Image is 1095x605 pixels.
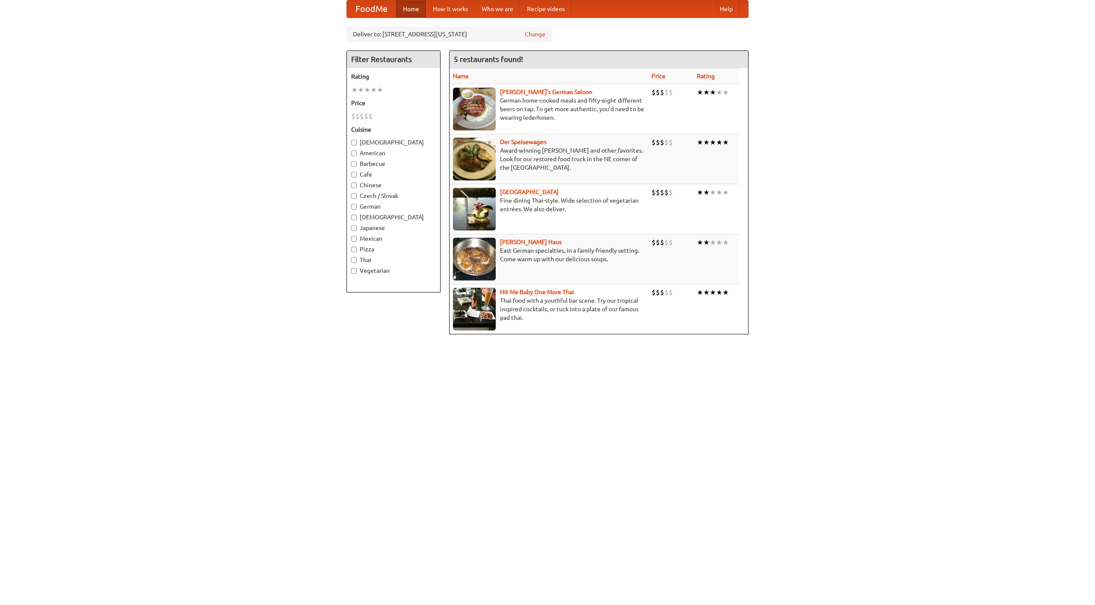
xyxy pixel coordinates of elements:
li: ★ [377,85,383,94]
a: Price [651,73,666,80]
li: $ [664,238,669,247]
input: Japanese [351,225,357,231]
li: ★ [697,188,703,197]
a: Help [713,0,740,18]
input: Pizza [351,247,357,252]
h5: Price [351,99,436,107]
li: $ [651,238,656,247]
h5: Rating [351,72,436,81]
input: Vegetarian [351,268,357,274]
img: kohlhaus.jpg [453,238,496,280]
a: [PERSON_NAME] Haus [500,239,562,245]
li: ★ [703,288,710,297]
li: ★ [710,238,716,247]
div: Deliver to: [STREET_ADDRESS][US_STATE] [346,27,552,42]
li: $ [660,88,664,97]
label: Pizza [351,245,436,254]
li: ★ [697,288,703,297]
li: ★ [370,85,377,94]
li: $ [360,112,364,121]
li: ★ [710,138,716,147]
li: $ [368,112,373,121]
input: German [351,204,357,210]
input: Czech / Slovak [351,193,357,199]
label: Mexican [351,234,436,243]
li: ★ [710,188,716,197]
p: East German specialties, in a family-friendly setting. Come warm up with our delicious soups. [453,246,645,263]
li: ★ [722,88,729,97]
a: Home [396,0,426,18]
a: Change [525,30,545,38]
li: $ [669,288,673,297]
li: $ [660,138,664,147]
li: $ [664,188,669,197]
li: ★ [722,288,729,297]
li: $ [669,88,673,97]
li: $ [669,138,673,147]
li: ★ [697,138,703,147]
a: Name [453,73,469,80]
li: $ [669,188,673,197]
li: ★ [716,288,722,297]
input: Chinese [351,183,357,188]
ng-pluralize: 5 restaurants found! [454,55,523,63]
li: ★ [710,88,716,97]
input: American [351,151,357,156]
li: ★ [358,85,364,94]
li: ★ [710,288,716,297]
li: ★ [716,88,722,97]
label: Vegetarian [351,266,436,275]
li: ★ [703,188,710,197]
label: American [351,149,436,157]
li: $ [656,138,660,147]
label: Czech / Slovak [351,192,436,200]
a: Der Speisewagen [500,139,547,145]
li: $ [651,138,656,147]
a: FoodMe [347,0,396,18]
li: ★ [722,188,729,197]
input: [DEMOGRAPHIC_DATA] [351,215,357,220]
p: Award-winning [PERSON_NAME] and other favorites. Look for our restored food truck in the NE corne... [453,146,645,172]
a: [PERSON_NAME]'s German Saloon [500,89,592,95]
a: Hit Me Baby One More Thai [500,289,574,295]
a: [GEOGRAPHIC_DATA] [500,189,559,195]
li: ★ [697,238,703,247]
label: Chinese [351,181,436,189]
li: $ [664,88,669,97]
li: $ [660,288,664,297]
label: [DEMOGRAPHIC_DATA] [351,138,436,147]
li: ★ [703,138,710,147]
label: [DEMOGRAPHIC_DATA] [351,213,436,221]
li: $ [669,238,673,247]
li: ★ [703,88,710,97]
li: ★ [351,85,358,94]
h4: Filter Restaurants [347,51,440,68]
p: German home-cooked meals and fifty-eight different beers on tap. To get more authentic, you'd nee... [453,96,645,122]
li: $ [656,188,660,197]
li: ★ [716,238,722,247]
li: $ [664,138,669,147]
p: Fine dining Thai-style. Wide selection of vegetarian entrées. We also deliver. [453,196,645,213]
li: $ [664,288,669,297]
a: Rating [697,73,715,80]
li: ★ [364,85,370,94]
img: babythai.jpg [453,288,496,331]
li: $ [656,238,660,247]
h5: Cuisine [351,125,436,134]
li: $ [656,88,660,97]
img: satay.jpg [453,188,496,230]
li: ★ [716,138,722,147]
li: $ [355,112,360,121]
li: $ [364,112,368,121]
li: ★ [716,188,722,197]
li: ★ [722,238,729,247]
input: Cafe [351,172,357,177]
li: $ [660,238,664,247]
a: Who we are [475,0,520,18]
label: Thai [351,256,436,264]
label: German [351,202,436,211]
input: Barbecue [351,161,357,167]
